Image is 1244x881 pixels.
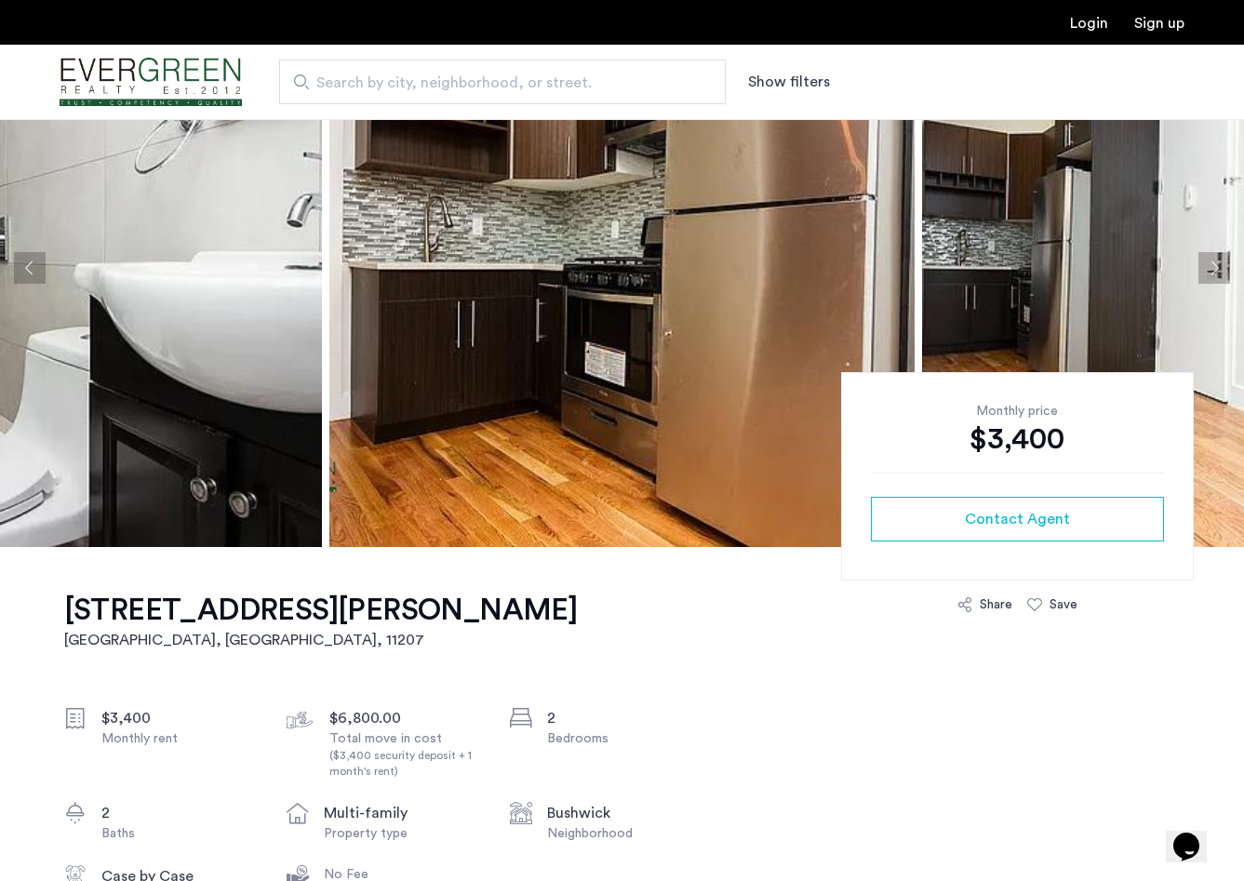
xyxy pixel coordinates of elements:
div: 2 [547,707,703,729]
a: [STREET_ADDRESS][PERSON_NAME][GEOGRAPHIC_DATA], [GEOGRAPHIC_DATA], 11207 [64,592,578,651]
a: Cazamio Logo [60,47,242,117]
div: multi-family [324,802,480,824]
a: Registration [1134,16,1184,31]
button: button [871,497,1164,541]
div: Monthly price [871,402,1164,420]
img: logo [60,47,242,117]
input: Apartment Search [279,60,726,104]
div: Share [980,595,1012,614]
h2: [GEOGRAPHIC_DATA], [GEOGRAPHIC_DATA] , 11207 [64,629,578,651]
button: Show or hide filters [748,71,830,93]
div: $6,800.00 [329,707,486,729]
a: Login [1070,16,1108,31]
div: Monthly rent [101,729,258,748]
div: Baths [101,824,258,843]
div: Property type [324,824,480,843]
div: Bushwick [547,802,703,824]
div: $3,400 [101,707,258,729]
div: $3,400 [871,420,1164,458]
iframe: chat widget [1166,807,1225,862]
div: ($3,400 security deposit + 1 month's rent) [329,748,486,780]
button: Previous apartment [14,252,46,284]
h1: [STREET_ADDRESS][PERSON_NAME] [64,592,578,629]
span: Contact Agent [965,508,1070,530]
div: 2 [101,802,258,824]
span: Search by city, neighborhood, or street. [316,72,674,94]
button: Next apartment [1198,252,1230,284]
div: Save [1050,595,1077,614]
div: Neighborhood [547,824,703,843]
div: Bedrooms [547,729,703,748]
div: Total move in cost [329,729,486,780]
